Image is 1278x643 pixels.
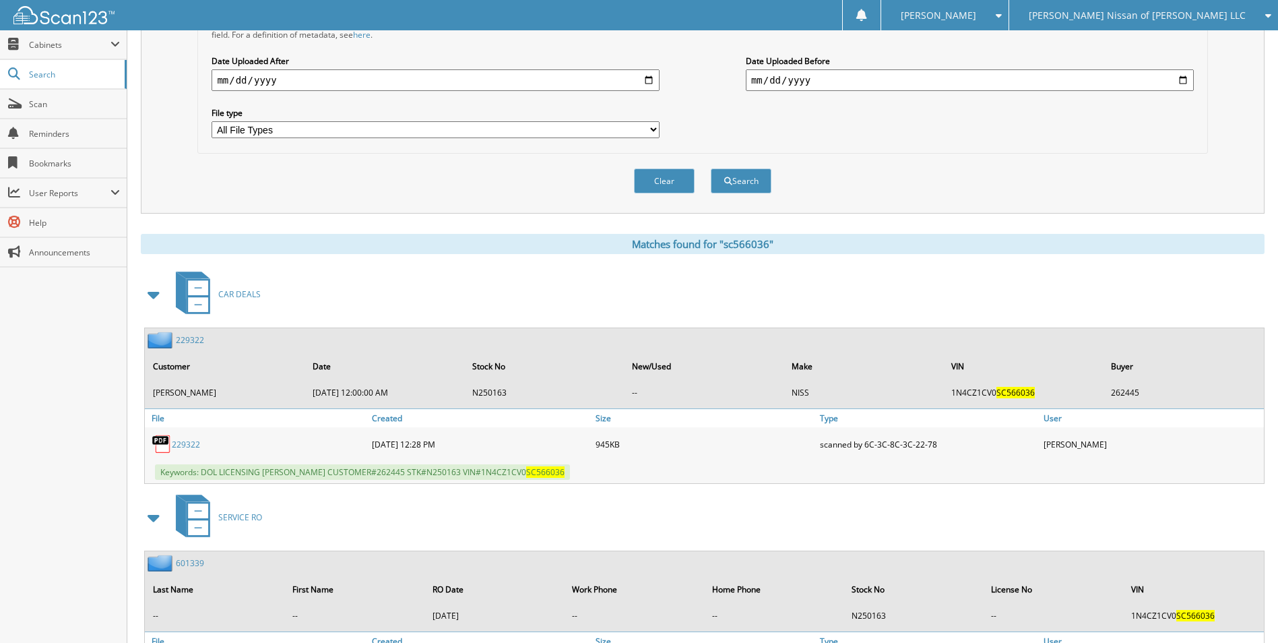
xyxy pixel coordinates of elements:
[148,555,176,572] img: folder2.png
[145,409,369,427] a: File
[353,29,371,40] a: here
[369,409,592,427] a: Created
[625,353,784,380] th: New/Used
[466,353,624,380] th: Stock No
[141,234,1265,254] div: Matches found for "sc566036"
[146,353,305,380] th: Customer
[984,605,1122,627] td: --
[945,353,1103,380] th: VIN
[212,55,660,67] label: Date Uploaded After
[1124,605,1263,627] td: 1N4CZ1CV0
[29,128,120,140] span: Reminders
[168,491,262,544] a: SERVICE RO
[1124,576,1263,603] th: VIN
[746,69,1194,91] input: end
[785,353,943,380] th: Make
[286,576,424,603] th: First Name
[155,464,570,480] span: Keywords: DOL LICENSING [PERSON_NAME] CUSTOMER#262445 STK#N250163 VIN#1N4CZ1CV0
[565,605,703,627] td: --
[172,439,200,450] a: 229322
[29,247,120,258] span: Announcements
[218,512,262,523] span: SERVICE RO
[152,434,172,454] img: PDF.png
[817,431,1040,458] div: scanned by 6C-3C-8C-3C-22-78
[146,381,305,404] td: [PERSON_NAME]
[845,576,983,603] th: Stock No
[29,158,120,169] span: Bookmarks
[1029,11,1246,20] span: [PERSON_NAME] Nissan of [PERSON_NAME] LLC
[29,69,118,80] span: Search
[1104,353,1263,380] th: Buyer
[286,605,424,627] td: --
[592,409,816,427] a: Size
[1040,409,1264,427] a: User
[526,466,565,478] span: SC566036
[984,576,1122,603] th: License No
[426,605,564,627] td: [DATE]
[1211,578,1278,643] iframe: Chat Widget
[1040,431,1264,458] div: [PERSON_NAME]
[369,431,592,458] div: [DATE] 12:28 PM
[168,268,261,321] a: CAR DEALS
[176,334,204,346] a: 229322
[711,169,771,193] button: Search
[148,332,176,348] img: folder2.png
[785,381,943,404] td: NISS
[29,98,120,110] span: Scan
[212,107,660,119] label: File type
[565,576,703,603] th: Work Phone
[625,381,784,404] td: --
[306,381,464,404] td: [DATE] 12:00:00 AM
[146,576,284,603] th: Last Name
[705,605,843,627] td: --
[29,39,110,51] span: Cabinets
[996,387,1035,398] span: SC566036
[1104,381,1263,404] td: 262445
[817,409,1040,427] a: Type
[945,381,1103,404] td: 1N4CZ1CV0
[306,353,464,380] th: Date
[426,576,564,603] th: RO Date
[13,6,115,24] img: scan123-logo-white.svg
[176,557,204,569] a: 601339
[1176,610,1215,621] span: SC566036
[218,288,261,300] span: CAR DEALS
[29,187,110,199] span: User Reports
[746,55,1194,67] label: Date Uploaded Before
[634,169,695,193] button: Clear
[845,605,983,627] td: N250163
[466,381,624,404] td: N250163
[146,605,284,627] td: --
[901,11,976,20] span: [PERSON_NAME]
[29,217,120,228] span: Help
[705,576,843,603] th: Home Phone
[592,431,816,458] div: 945KB
[212,69,660,91] input: start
